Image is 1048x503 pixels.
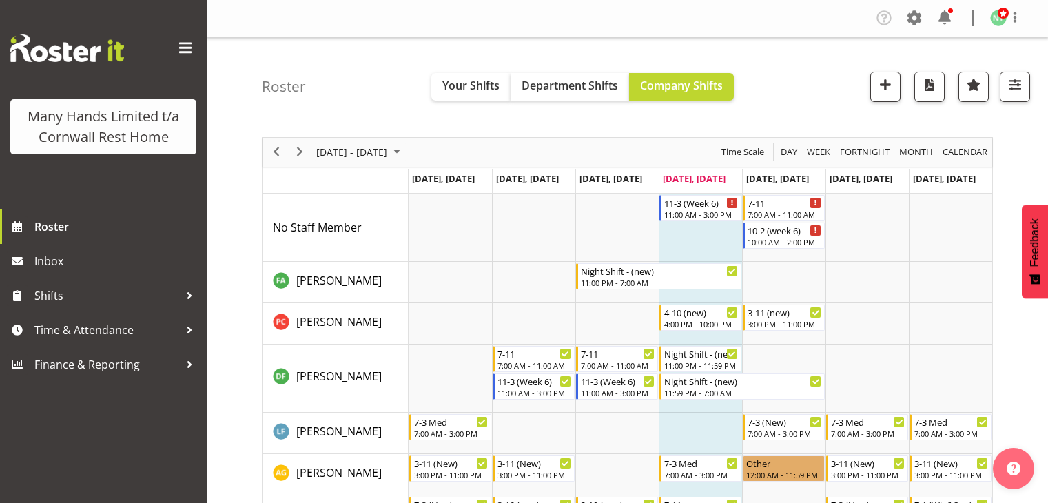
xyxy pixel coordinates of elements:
[664,318,738,329] div: 4:00 PM - 10:00 PM
[581,264,738,278] div: Night Shift - (new)
[581,277,738,288] div: 11:00 PM - 7:00 AM
[442,78,500,93] span: Your Shifts
[296,273,382,288] span: [PERSON_NAME]
[941,143,990,161] button: Month
[664,360,738,371] div: 11:00 PM - 11:59 PM
[748,223,821,237] div: 10-2 (week 6)
[497,469,571,480] div: 3:00 PM - 11:00 PM
[314,143,407,161] button: August 2025
[267,143,286,161] button: Previous
[659,455,741,482] div: Galvez, Angeline"s event - 7-3 Med Begin From Thursday, August 14, 2025 at 7:00:00 AM GMT+12:00 E...
[826,455,908,482] div: Galvez, Angeline"s event - 3-11 (New) Begin From Saturday, August 16, 2025 at 3:00:00 PM GMT+12:0...
[831,469,905,480] div: 3:00 PM - 11:00 PM
[576,373,658,400] div: Fairbrother, Deborah"s event - 11-3 (Week 6) Begin From Wednesday, August 13, 2025 at 11:00:00 AM...
[805,143,833,161] button: Timeline Week
[748,415,821,429] div: 7-3 (New)
[914,456,988,470] div: 3-11 (New)
[743,195,825,221] div: No Staff Member"s event - 7-11 Begin From Friday, August 15, 2025 at 7:00:00 AM GMT+12:00 Ends At...
[664,209,738,220] div: 11:00 AM - 3:00 PM
[273,219,362,236] a: No Staff Member
[296,423,382,440] a: [PERSON_NAME]
[296,272,382,289] a: [PERSON_NAME]
[1022,205,1048,298] button: Feedback - Show survey
[409,455,491,482] div: Galvez, Angeline"s event - 3-11 (New) Begin From Monday, August 11, 2025 at 3:00:00 PM GMT+12:00 ...
[746,469,821,480] div: 12:00 AM - 11:59 PM
[779,143,800,161] button: Timeline Day
[914,72,945,102] button: Download a PDF of the roster according to the set date range.
[748,428,821,439] div: 7:00 AM - 3:00 PM
[870,72,901,102] button: Add a new shift
[779,143,799,161] span: Day
[288,138,311,167] div: next period
[263,303,409,345] td: Chand, Pretika resource
[431,73,511,101] button: Your Shifts
[743,305,825,331] div: Chand, Pretika"s event - 3-11 (new) Begin From Friday, August 15, 2025 at 3:00:00 PM GMT+12:00 En...
[914,469,988,480] div: 3:00 PM - 11:00 PM
[659,305,741,331] div: Chand, Pretika"s event - 4-10 (new) Begin From Thursday, August 14, 2025 at 4:00:00 PM GMT+12:00 ...
[262,79,306,94] h4: Roster
[663,172,726,185] span: [DATE], [DATE]
[941,143,989,161] span: calendar
[291,143,309,161] button: Next
[746,172,809,185] span: [DATE], [DATE]
[493,346,575,372] div: Fairbrother, Deborah"s event - 7-11 Begin From Tuesday, August 12, 2025 at 7:00:00 AM GMT+12:00 E...
[493,373,575,400] div: Fairbrother, Deborah"s event - 11-3 (Week 6) Begin From Tuesday, August 12, 2025 at 11:00:00 AM G...
[746,456,821,470] div: Other
[315,143,389,161] span: [DATE] - [DATE]
[263,194,409,262] td: No Staff Member resource
[414,415,488,429] div: 7-3 Med
[579,172,642,185] span: [DATE], [DATE]
[743,223,825,249] div: No Staff Member"s event - 10-2 (week 6) Begin From Friday, August 15, 2025 at 10:00:00 AM GMT+12:...
[34,320,179,340] span: Time & Attendance
[511,73,629,101] button: Department Shifts
[497,387,571,398] div: 11:00 AM - 3:00 PM
[1029,218,1041,267] span: Feedback
[296,314,382,330] a: [PERSON_NAME]
[748,196,821,209] div: 7-11
[263,413,409,454] td: Flynn, Leeane resource
[664,374,821,388] div: Night Shift - (new)
[748,318,821,329] div: 3:00 PM - 11:00 PM
[838,143,892,161] button: Fortnight
[839,143,891,161] span: Fortnight
[659,346,741,372] div: Fairbrother, Deborah"s event - Night Shift - (new) Begin From Thursday, August 14, 2025 at 11:00:...
[640,78,723,93] span: Company Shifts
[805,143,832,161] span: Week
[914,415,988,429] div: 7-3 Med
[719,143,767,161] button: Time Scale
[34,354,179,375] span: Finance & Reporting
[629,73,734,101] button: Company Shifts
[497,360,571,371] div: 7:00 AM - 11:00 AM
[664,196,738,209] div: 11-3 (Week 6)
[34,216,200,237] span: Roster
[296,465,382,480] span: [PERSON_NAME]
[748,236,821,247] div: 10:00 AM - 2:00 PM
[664,456,738,470] div: 7-3 Med
[265,138,288,167] div: previous period
[522,78,618,93] span: Department Shifts
[263,345,409,413] td: Fairbrother, Deborah resource
[497,347,571,360] div: 7-11
[664,469,738,480] div: 7:00 AM - 3:00 PM
[990,10,1007,26] img: nicola-thompson1511.jpg
[1007,462,1020,475] img: help-xxl-2.png
[910,414,992,440] div: Flynn, Leeane"s event - 7-3 Med Begin From Sunday, August 17, 2025 at 7:00:00 AM GMT+12:00 Ends A...
[414,456,488,470] div: 3-11 (New)
[311,138,409,167] div: August 11 - 17, 2025
[748,305,821,319] div: 3-11 (new)
[496,172,559,185] span: [DATE], [DATE]
[1000,72,1030,102] button: Filter Shifts
[409,414,491,440] div: Flynn, Leeane"s event - 7-3 Med Begin From Monday, August 11, 2025 at 7:00:00 AM GMT+12:00 Ends A...
[34,251,200,271] span: Inbox
[826,414,908,440] div: Flynn, Leeane"s event - 7-3 Med Begin From Saturday, August 16, 2025 at 7:00:00 AM GMT+12:00 Ends...
[897,143,936,161] button: Timeline Month
[497,456,571,470] div: 3-11 (New)
[581,347,655,360] div: 7-11
[493,455,575,482] div: Galvez, Angeline"s event - 3-11 (New) Begin From Tuesday, August 12, 2025 at 3:00:00 PM GMT+12:00...
[581,387,655,398] div: 11:00 AM - 3:00 PM
[914,428,988,439] div: 7:00 AM - 3:00 PM
[10,34,124,62] img: Rosterit website logo
[958,72,989,102] button: Highlight an important date within the roster.
[497,374,571,388] div: 11-3 (Week 6)
[664,347,738,360] div: Night Shift - (new)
